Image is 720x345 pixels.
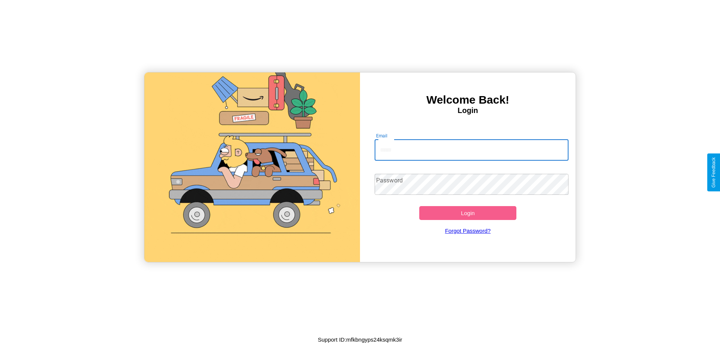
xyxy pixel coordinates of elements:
[376,133,388,139] label: Email
[144,72,360,262] img: gif
[419,206,516,220] button: Login
[360,106,576,115] h4: Login
[371,220,565,241] a: Forgot Password?
[318,334,402,345] p: Support ID: mfkbngyps24ksqmk3ir
[711,157,716,188] div: Give Feedback
[360,93,576,106] h3: Welcome Back!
